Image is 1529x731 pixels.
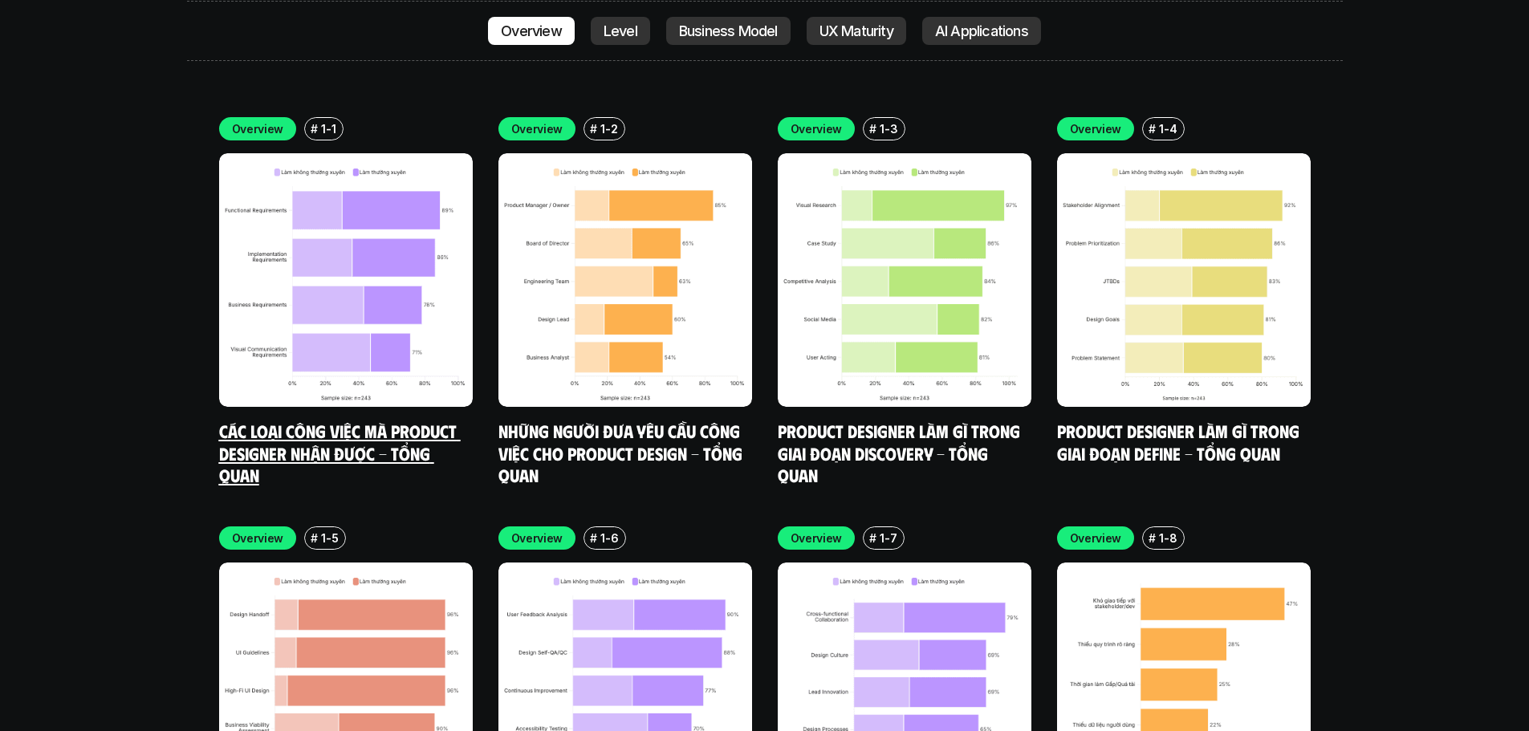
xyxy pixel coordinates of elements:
[880,530,897,546] p: 1-7
[232,120,284,137] p: Overview
[666,17,791,46] a: Business Model
[591,17,650,46] a: Level
[1057,420,1303,464] a: Product Designer làm gì trong giai đoạn Define - Tổng quan
[590,532,597,544] h6: #
[501,23,562,39] p: Overview
[1070,530,1122,546] p: Overview
[869,532,876,544] h6: #
[511,530,563,546] p: Overview
[232,530,284,546] p: Overview
[679,23,778,39] p: Business Model
[311,123,318,135] h6: #
[880,120,897,137] p: 1-3
[604,23,637,39] p: Level
[935,23,1028,39] p: AI Applications
[1149,532,1156,544] h6: #
[778,420,1024,485] a: Product Designer làm gì trong giai đoạn Discovery - Tổng quan
[600,530,618,546] p: 1-6
[1149,123,1156,135] h6: #
[321,120,335,137] p: 1-1
[1070,120,1122,137] p: Overview
[498,420,746,485] a: Những người đưa yêu cầu công việc cho Product Design - Tổng quan
[590,123,597,135] h6: #
[311,532,318,544] h6: #
[1159,120,1177,137] p: 1-4
[791,530,843,546] p: Overview
[600,120,617,137] p: 1-2
[511,120,563,137] p: Overview
[488,17,575,46] a: Overview
[321,530,338,546] p: 1-5
[807,17,906,46] a: UX Maturity
[219,420,461,485] a: Các loại công việc mà Product Designer nhận được - Tổng quan
[791,120,843,137] p: Overview
[869,123,876,135] h6: #
[1159,530,1177,546] p: 1-8
[819,23,893,39] p: UX Maturity
[922,17,1041,46] a: AI Applications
